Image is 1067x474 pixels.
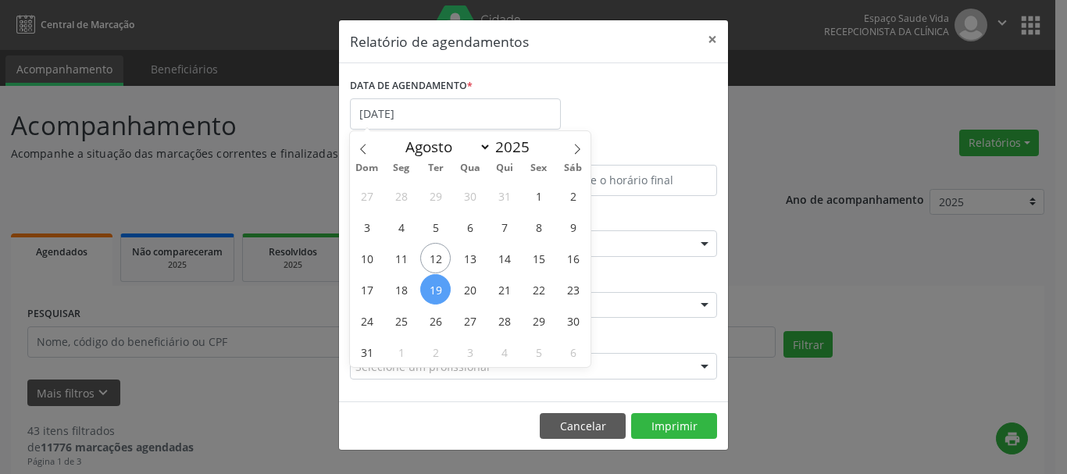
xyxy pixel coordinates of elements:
span: Agosto 15, 2025 [523,243,554,273]
span: Agosto 31, 2025 [352,337,382,367]
span: Agosto 18, 2025 [386,274,416,305]
span: Julho 30, 2025 [455,180,485,211]
span: Qui [487,163,522,173]
span: Selecione um profissional [355,358,490,375]
span: Sáb [556,163,591,173]
span: Agosto 9, 2025 [558,212,588,242]
span: Agosto 11, 2025 [386,243,416,273]
span: Setembro 2, 2025 [420,337,451,367]
span: Agosto 13, 2025 [455,243,485,273]
select: Month [398,136,491,158]
span: Agosto 27, 2025 [455,305,485,336]
span: Agosto 25, 2025 [386,305,416,336]
span: Julho 31, 2025 [489,180,519,211]
span: Seg [384,163,419,173]
span: Agosto 22, 2025 [523,274,554,305]
button: Cancelar [540,413,626,440]
span: Julho 27, 2025 [352,180,382,211]
input: Selecione uma data ou intervalo [350,98,561,130]
span: Agosto 12, 2025 [420,243,451,273]
button: Imprimir [631,413,717,440]
label: DATA DE AGENDAMENTO [350,74,473,98]
span: Agosto 8, 2025 [523,212,554,242]
span: Setembro 1, 2025 [386,337,416,367]
span: Agosto 4, 2025 [386,212,416,242]
span: Agosto 6, 2025 [455,212,485,242]
span: Sex [522,163,556,173]
span: Agosto 20, 2025 [455,274,485,305]
span: Julho 29, 2025 [420,180,451,211]
input: Year [491,137,543,157]
span: Agosto 28, 2025 [489,305,519,336]
span: Agosto 1, 2025 [523,180,554,211]
span: Agosto 2, 2025 [558,180,588,211]
input: Selecione o horário final [537,165,717,196]
span: Setembro 3, 2025 [455,337,485,367]
span: Setembro 5, 2025 [523,337,554,367]
span: Qua [453,163,487,173]
span: Agosto 14, 2025 [489,243,519,273]
span: Agosto 16, 2025 [558,243,588,273]
span: Julho 28, 2025 [386,180,416,211]
span: Agosto 30, 2025 [558,305,588,336]
h5: Relatório de agendamentos [350,31,529,52]
span: Agosto 3, 2025 [352,212,382,242]
span: Agosto 10, 2025 [352,243,382,273]
span: Setembro 4, 2025 [489,337,519,367]
span: Setembro 6, 2025 [558,337,588,367]
span: Ter [419,163,453,173]
span: Agosto 23, 2025 [558,274,588,305]
button: Close [697,20,728,59]
span: Agosto 5, 2025 [420,212,451,242]
span: Agosto 7, 2025 [489,212,519,242]
span: Agosto 29, 2025 [523,305,554,336]
span: Agosto 21, 2025 [489,274,519,305]
span: Dom [350,163,384,173]
label: ATÉ [537,141,717,165]
span: Agosto 19, 2025 [420,274,451,305]
span: Agosto 24, 2025 [352,305,382,336]
span: Agosto 26, 2025 [420,305,451,336]
span: Agosto 17, 2025 [352,274,382,305]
